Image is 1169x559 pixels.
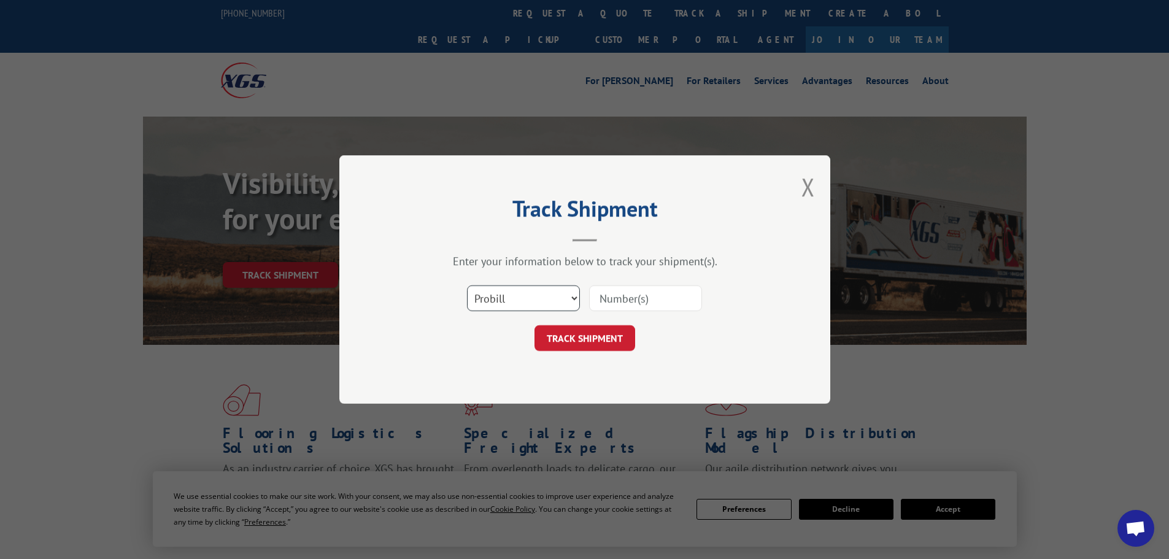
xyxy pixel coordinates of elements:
[534,325,635,351] button: TRACK SHIPMENT
[1117,510,1154,547] div: Open chat
[401,254,769,268] div: Enter your information below to track your shipment(s).
[801,171,815,203] button: Close modal
[401,200,769,223] h2: Track Shipment
[589,285,702,311] input: Number(s)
